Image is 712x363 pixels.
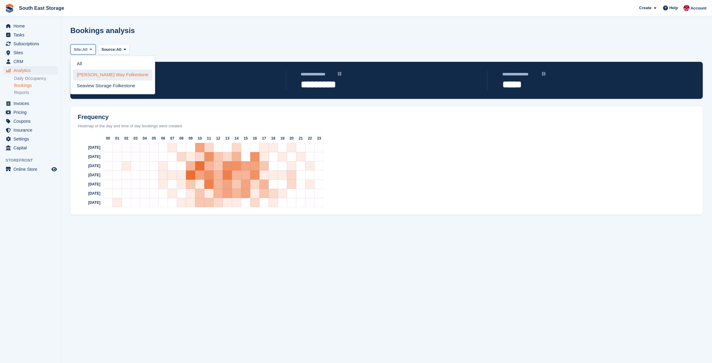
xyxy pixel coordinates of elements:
[13,108,50,117] span: Pricing
[149,134,158,143] div: 05
[338,72,341,76] img: icon-info-grey-7440780725fd019a000dd9b08b2336e03edf1995a4989e88bcd33f0948082b44.svg
[168,134,177,143] div: 07
[73,143,103,152] div: [DATE]
[223,134,232,143] div: 13
[73,114,700,121] h2: Frequency
[287,134,296,143] div: 20
[639,5,651,11] span: Create
[3,22,58,30] a: menu
[3,99,58,108] a: menu
[13,66,50,75] span: Analytics
[3,31,58,39] a: menu
[13,99,50,108] span: Invoices
[13,22,50,30] span: Home
[122,134,131,143] div: 02
[103,134,113,143] div: 00
[3,165,58,174] a: menu
[73,161,103,170] div: [DATE]
[73,170,103,180] div: [DATE]
[13,117,50,125] span: Coupons
[102,47,116,53] span: Source:
[50,166,58,173] a: Preview store
[116,47,121,53] span: All
[70,26,135,35] h1: Bookings analysis
[13,144,50,152] span: Capital
[241,134,250,143] div: 15
[669,5,678,11] span: Help
[158,134,168,143] div: 06
[691,5,706,11] span: Account
[14,83,58,88] a: Bookings
[186,134,195,143] div: 09
[73,198,103,207] div: [DATE]
[214,134,223,143] div: 12
[3,117,58,125] a: menu
[3,48,58,57] a: menu
[70,44,96,54] button: Site: All
[3,108,58,117] a: menu
[131,134,140,143] div: 03
[73,69,152,80] a: [PERSON_NAME] Way Folkestone
[73,180,103,189] div: [DATE]
[74,47,82,53] span: Site:
[140,134,149,143] div: 04
[82,47,88,53] span: All
[13,39,50,48] span: Subscriptions
[13,165,50,174] span: Online Store
[113,134,122,143] div: 01
[3,39,58,48] a: menu
[3,135,58,143] a: menu
[73,58,152,69] a: All
[296,134,305,143] div: 21
[14,90,58,95] a: Reports
[305,134,315,143] div: 22
[73,152,103,161] div: [DATE]
[204,134,214,143] div: 11
[232,134,241,143] div: 14
[98,44,130,54] button: Source: All
[684,5,690,11] img: Roger Norris
[73,123,700,129] div: Heatmap of the day and time of day bookings were created.
[3,66,58,75] a: menu
[195,134,204,143] div: 10
[3,126,58,134] a: menu
[3,144,58,152] a: menu
[13,57,50,66] span: CRM
[5,4,14,13] img: stora-icon-8386f47178a22dfd0bd8f6a31ec36ba5ce8667c1dd55bd0f319d3a0aa187defe.svg
[13,48,50,57] span: Sites
[14,76,58,81] a: Daily Occupancy
[278,134,287,143] div: 19
[542,72,546,76] img: icon-info-grey-7440780725fd019a000dd9b08b2336e03edf1995a4989e88bcd33f0948082b44.svg
[13,31,50,39] span: Tasks
[177,134,186,143] div: 08
[13,135,50,143] span: Settings
[259,134,269,143] div: 17
[3,57,58,66] a: menu
[315,134,324,143] div: 23
[17,3,67,13] a: South East Storage
[269,134,278,143] div: 18
[13,126,50,134] span: Insurance
[73,80,152,92] a: Seaview Storage Folkestone
[250,134,259,143] div: 16
[6,157,61,163] span: Storefront
[73,189,103,198] div: [DATE]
